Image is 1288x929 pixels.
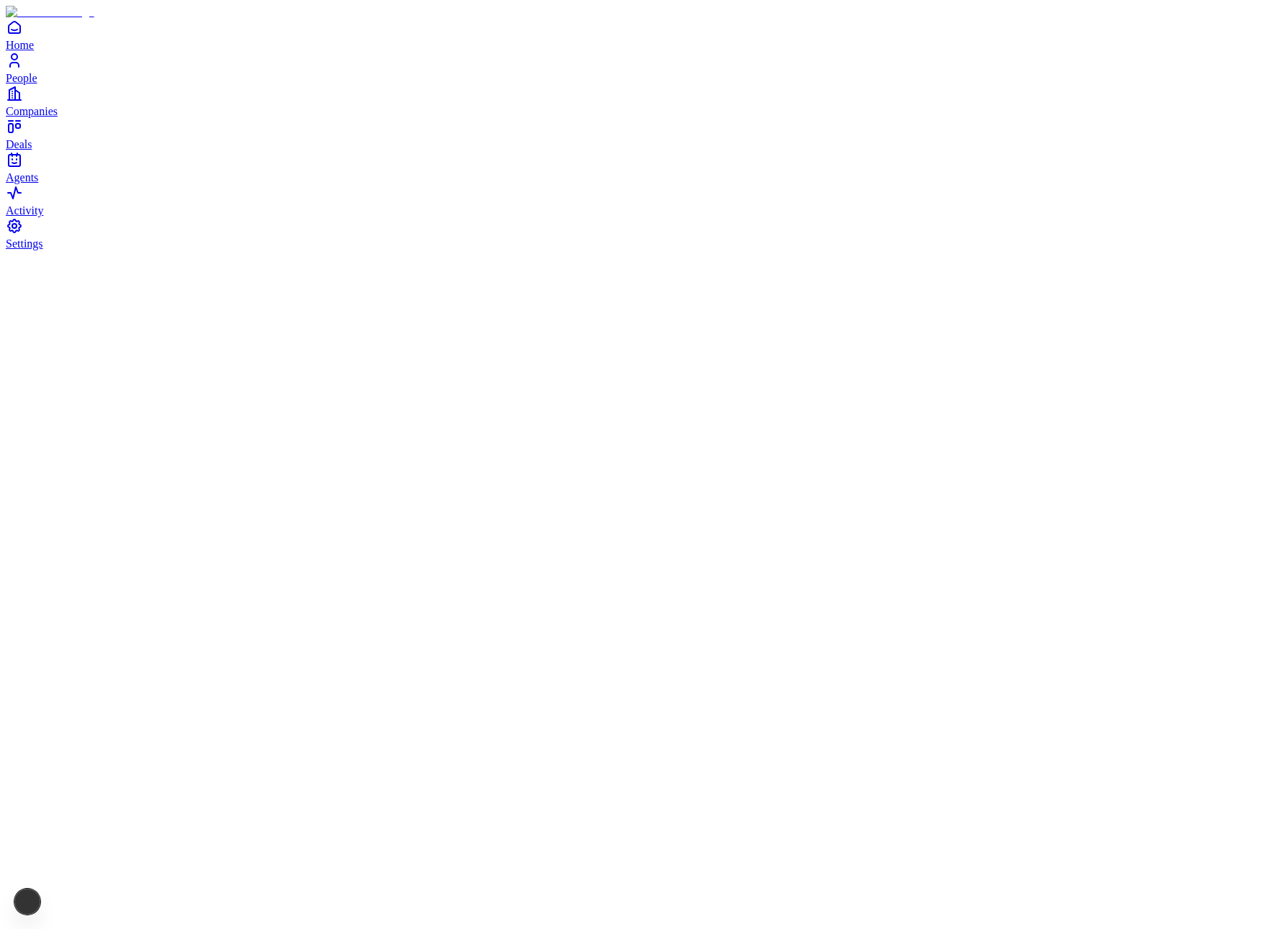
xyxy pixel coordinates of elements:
[6,184,1282,217] a: Activity
[6,19,1282,51] a: Home
[6,105,58,117] span: Companies
[6,171,38,183] span: Agents
[6,72,37,84] span: People
[6,118,1282,150] a: Deals
[6,39,34,51] span: Home
[6,237,43,250] span: Settings
[6,6,94,19] img: Item Brain Logo
[6,151,1282,183] a: Agents
[6,138,32,150] span: Deals
[6,204,43,217] span: Activity
[6,217,1282,250] a: Settings
[6,52,1282,84] a: People
[6,85,1282,117] a: Companies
